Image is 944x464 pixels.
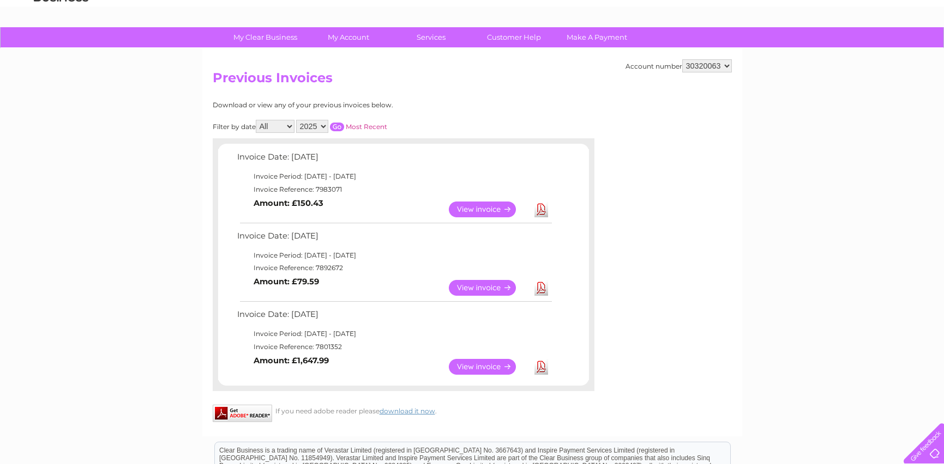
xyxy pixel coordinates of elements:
[386,27,476,47] a: Services
[449,280,529,296] a: View
[469,27,559,47] a: Customer Help
[235,327,554,340] td: Invoice Period: [DATE] - [DATE]
[235,229,554,249] td: Invoice Date: [DATE]
[235,261,554,274] td: Invoice Reference: 7892672
[534,202,548,217] a: Download
[380,407,435,415] a: download it now
[33,28,89,62] img: logo.png
[752,46,773,54] a: Water
[303,27,393,47] a: My Account
[346,123,387,131] a: Most Recent
[626,59,732,72] div: Account number
[235,307,554,327] td: Invoice Date: [DATE]
[213,101,499,109] div: Download or view any of your previous invoices below.
[220,27,310,47] a: My Clear Business
[779,46,803,54] a: Energy
[449,202,529,217] a: View
[849,46,865,54] a: Blog
[235,340,554,353] td: Invoice Reference: 7801352
[810,46,843,54] a: Telecoms
[738,5,814,19] a: 0333 014 3131
[235,150,554,170] td: Invoice Date: [DATE]
[235,170,554,183] td: Invoice Period: [DATE] - [DATE]
[254,277,319,286] b: Amount: £79.59
[534,359,548,375] a: Download
[235,249,554,262] td: Invoice Period: [DATE] - [DATE]
[235,183,554,196] td: Invoice Reference: 7983071
[871,46,898,54] a: Contact
[213,405,594,415] div: If you need adobe reader please .
[534,280,548,296] a: Download
[213,70,732,91] h2: Previous Invoices
[254,356,329,365] b: Amount: £1,647.99
[215,6,730,53] div: Clear Business is a trading name of Verastar Limited (registered in [GEOGRAPHIC_DATA] No. 3667643...
[449,359,529,375] a: View
[908,46,934,54] a: Log out
[254,198,323,208] b: Amount: £150.43
[552,27,642,47] a: Make A Payment
[213,120,499,133] div: Filter by date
